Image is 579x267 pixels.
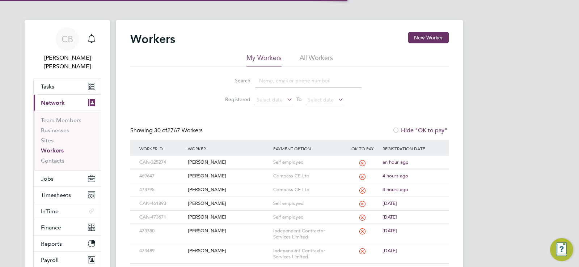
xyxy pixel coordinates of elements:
[186,183,271,197] div: [PERSON_NAME]
[34,187,101,203] button: Timesheets
[246,53,282,66] li: My Workers
[138,140,186,157] div: Worker ID
[186,140,271,157] div: Worker
[138,169,186,183] div: 469647
[308,96,334,103] span: Select date
[271,211,345,224] div: Self employed
[138,211,186,224] div: CAN-473671
[41,137,54,144] a: Sites
[138,244,441,250] a: 473489[PERSON_NAME]Independent Contractor Services Limited[DATE]
[218,96,250,103] label: Registered
[130,32,175,46] h2: Workers
[41,117,81,124] a: Team Members
[41,240,62,247] span: Reports
[138,155,441,162] a: CAN-325274[PERSON_NAME]Self employedan hour ago
[62,34,73,44] span: CB
[383,247,397,254] span: [DATE]
[154,127,167,134] span: 30 of
[41,191,71,198] span: Timesheets
[186,156,271,169] div: [PERSON_NAME]
[138,169,441,175] a: 469647[PERSON_NAME]Compass CE Ltd4 hours ago
[34,111,101,170] div: Network
[34,219,101,235] button: Finance
[34,78,101,94] a: Tasks
[41,208,59,215] span: InTime
[381,140,441,157] div: Registration Date
[271,224,345,244] div: Independent Contractor Services Limited
[41,257,59,263] span: Payroll
[271,183,345,197] div: Compass CE Ltd
[41,175,54,182] span: Jobs
[138,224,441,230] a: 473780[PERSON_NAME]Independent Contractor Services Limited[DATE]
[41,127,69,134] a: Businesses
[218,77,250,84] label: Search
[300,53,333,66] li: All Workers
[255,74,361,88] input: Name, email or phone number
[138,183,441,189] a: 473795[PERSON_NAME]Compass CE Ltd4 hours ago
[33,53,101,71] span: Connor Batty
[186,197,271,210] div: [PERSON_NAME]
[34,203,101,219] button: InTime
[383,159,409,165] span: an hour ago
[41,157,64,164] a: Contacts
[138,197,441,203] a: CAN-461893[PERSON_NAME]Self employed[DATE]
[186,224,271,238] div: [PERSON_NAME]
[257,96,283,103] span: Select date
[138,224,186,238] div: 473780
[154,127,203,134] span: 2767 Workers
[41,83,54,90] span: Tasks
[271,169,345,183] div: Compass CE Ltd
[34,171,101,186] button: Jobs
[383,214,397,220] span: [DATE]
[41,147,64,154] a: Workers
[392,127,447,134] label: Hide "OK to pay"
[186,244,271,258] div: [PERSON_NAME]
[138,244,186,258] div: 473489
[138,183,186,197] div: 473795
[34,95,101,111] button: Network
[383,200,397,206] span: [DATE]
[138,197,186,210] div: CAN-461893
[271,244,345,264] div: Independent Contractor Services Limited
[34,236,101,251] button: Reports
[550,238,573,261] button: Engage Resource Center
[138,210,441,216] a: CAN-473671[PERSON_NAME]Self employed[DATE]
[383,186,408,193] span: 4 hours ago
[383,228,397,234] span: [DATE]
[186,169,271,183] div: [PERSON_NAME]
[33,27,101,71] a: CB[PERSON_NAME] [PERSON_NAME]
[41,224,61,231] span: Finance
[41,99,65,106] span: Network
[271,156,345,169] div: Self employed
[383,173,408,179] span: 4 hours ago
[138,156,186,169] div: CAN-325274
[294,95,304,104] span: To
[186,211,271,224] div: [PERSON_NAME]
[271,197,345,210] div: Self employed
[130,127,204,134] div: Showing
[344,140,381,157] div: OK to pay
[271,140,345,157] div: Payment Option
[408,32,449,43] button: New Worker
